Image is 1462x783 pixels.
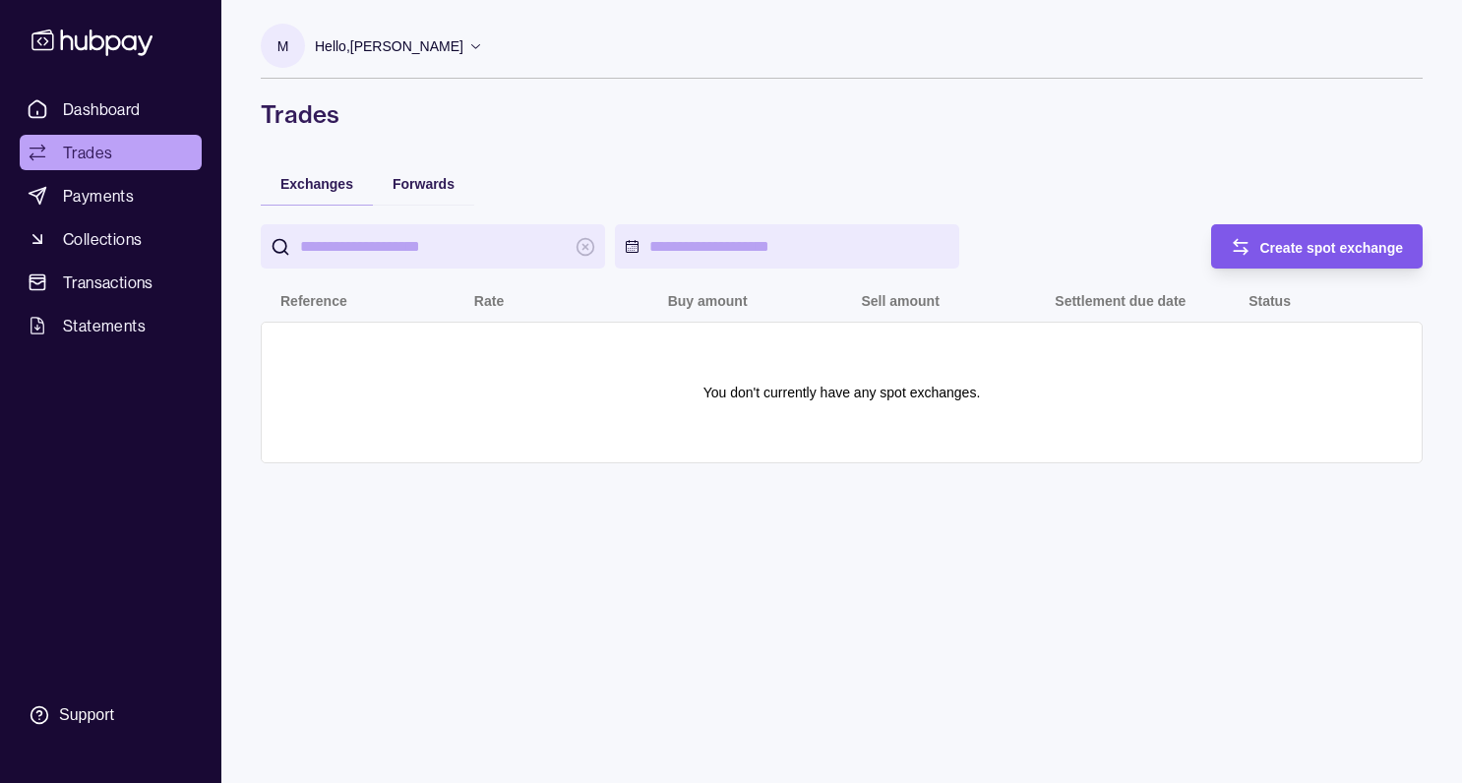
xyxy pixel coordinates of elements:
[280,176,353,192] span: Exchanges
[474,293,504,309] p: Rate
[1055,293,1186,309] p: Settlement due date
[703,382,981,403] p: You don't currently have any spot exchanges.
[393,176,455,192] span: Forwards
[20,265,202,300] a: Transactions
[261,98,1423,130] h1: Trades
[300,224,566,269] input: search
[1260,240,1404,256] span: Create spot exchange
[63,97,141,121] span: Dashboard
[861,293,939,309] p: Sell amount
[20,91,202,127] a: Dashboard
[20,694,202,736] a: Support
[1249,293,1291,309] p: Status
[315,35,463,57] p: Hello, [PERSON_NAME]
[63,141,112,164] span: Trades
[20,135,202,170] a: Trades
[20,221,202,257] a: Collections
[20,308,202,343] a: Statements
[20,178,202,213] a: Payments
[63,271,153,294] span: Transactions
[1211,224,1424,269] button: Create spot exchange
[63,184,134,208] span: Payments
[63,314,146,337] span: Statements
[59,704,114,726] div: Support
[63,227,142,251] span: Collections
[280,293,347,309] p: Reference
[277,35,289,57] p: M
[668,293,748,309] p: Buy amount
